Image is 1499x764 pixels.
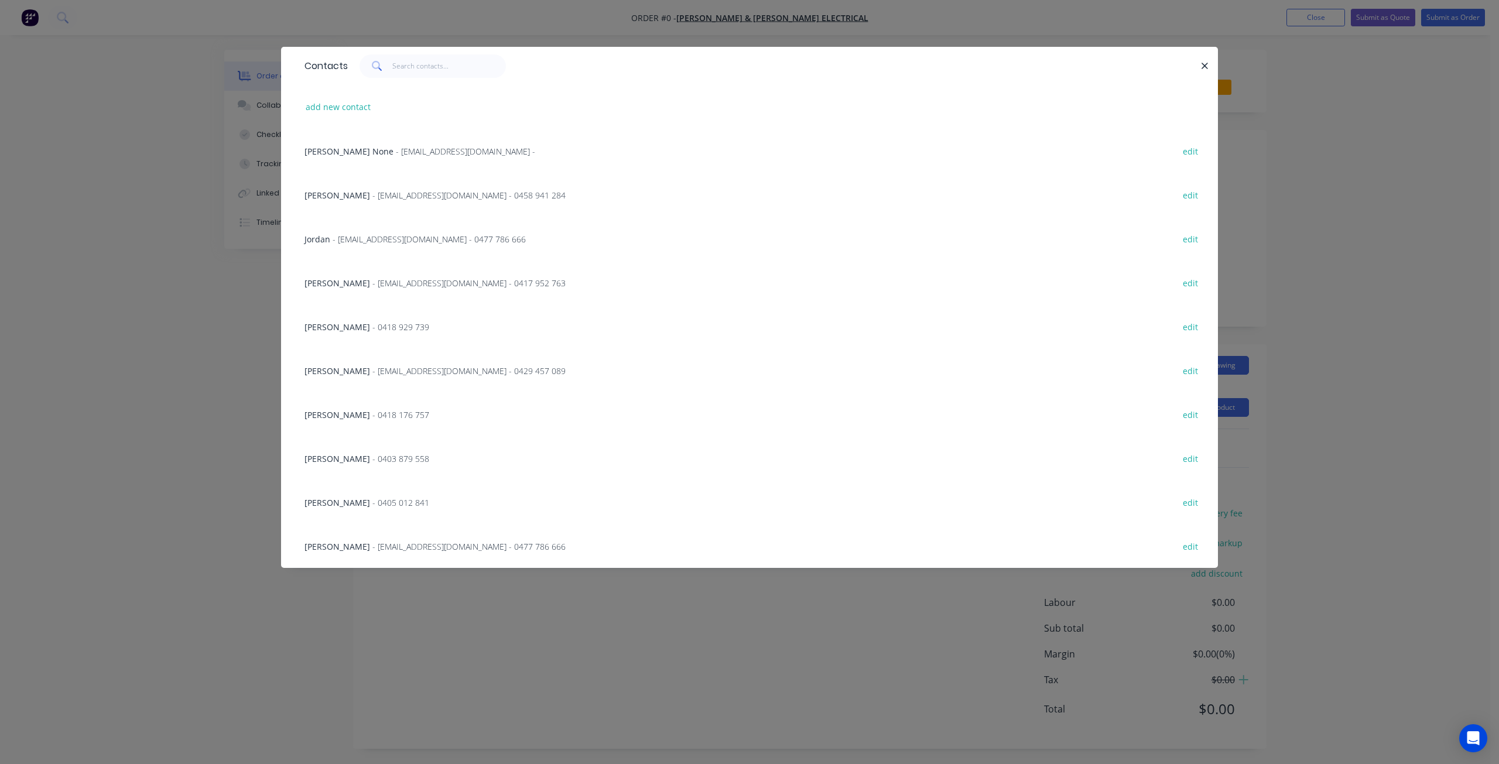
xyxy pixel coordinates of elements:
button: edit [1176,143,1204,159]
input: Search contacts... [392,54,506,78]
span: [PERSON_NAME] [304,277,370,289]
div: Contacts [299,47,348,85]
span: - [EMAIL_ADDRESS][DOMAIN_NAME] - 0477 786 666 [372,541,566,552]
span: - [EMAIL_ADDRESS][DOMAIN_NAME] - 0458 941 284 [372,190,566,201]
button: edit [1176,494,1204,510]
button: edit [1176,450,1204,466]
span: - [EMAIL_ADDRESS][DOMAIN_NAME] - 0477 786 666 [333,234,526,245]
div: Open Intercom Messenger [1459,724,1487,752]
button: edit [1176,362,1204,378]
button: edit [1176,538,1204,554]
span: [PERSON_NAME] [304,190,370,201]
button: edit [1176,318,1204,334]
span: [PERSON_NAME] None [304,146,393,157]
span: [PERSON_NAME] [304,497,370,508]
span: - [EMAIL_ADDRESS][DOMAIN_NAME] - 0429 457 089 [372,365,566,376]
button: edit [1176,231,1204,246]
span: - [EMAIL_ADDRESS][DOMAIN_NAME] - [396,146,535,157]
span: [PERSON_NAME] [304,541,370,552]
button: edit [1176,406,1204,422]
span: - 0405 012 841 [372,497,429,508]
span: - [EMAIL_ADDRESS][DOMAIN_NAME] - 0417 952 763 [372,277,566,289]
span: [PERSON_NAME] [304,321,370,333]
span: [PERSON_NAME] [304,365,370,376]
span: [PERSON_NAME] [304,409,370,420]
span: - 0418 176 757 [372,409,429,420]
span: - 0403 879 558 [372,453,429,464]
span: [PERSON_NAME] [304,453,370,464]
span: Jordan [304,234,330,245]
button: edit [1176,275,1204,290]
button: add new contact [300,99,377,115]
button: edit [1176,187,1204,203]
span: - 0418 929 739 [372,321,429,333]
